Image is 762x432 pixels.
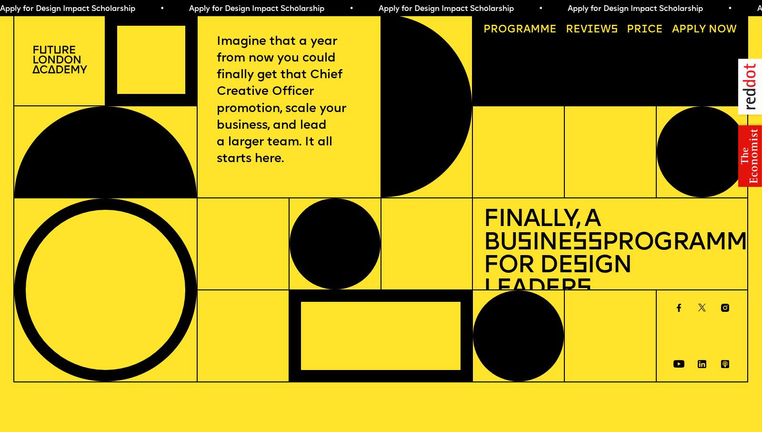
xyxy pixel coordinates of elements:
[217,33,361,168] p: Imagine that a year from now you could finally get that Chief Creative Officer promotion, scale y...
[672,24,679,35] span: A
[160,5,164,13] span: •
[483,209,737,302] h1: Finally, a Bu ine Programme for De ign Leader
[622,20,668,41] a: Price
[576,278,591,302] span: s
[572,254,587,278] span: s
[667,20,742,41] a: Apply now
[478,20,562,41] a: Programme
[517,231,531,256] span: s
[561,20,623,41] a: Reviews
[523,24,531,35] span: a
[539,5,543,13] span: •
[728,5,732,13] span: •
[349,5,353,13] span: •
[572,231,602,256] span: ss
